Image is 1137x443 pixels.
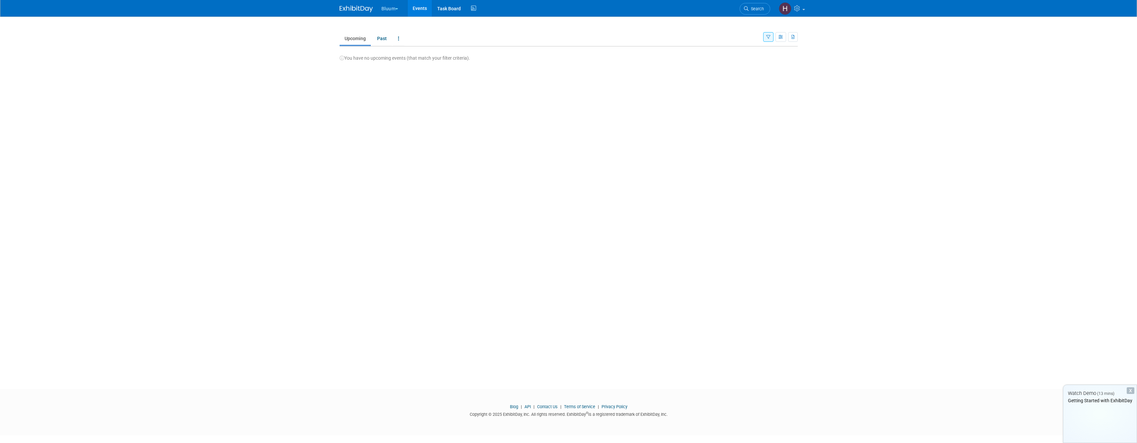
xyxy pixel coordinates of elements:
a: API [525,404,531,409]
span: Search [749,6,764,11]
a: Contact Us [537,404,558,409]
span: You have no upcoming events (that match your filter criteria). [340,55,470,61]
div: Dismiss [1127,387,1134,394]
a: Search [740,3,770,15]
span: | [519,404,524,409]
a: Terms of Service [564,404,595,409]
span: | [596,404,601,409]
span: | [532,404,536,409]
a: Blog [510,404,518,409]
img: ExhibitDay [340,6,373,12]
img: Heather Hughes [779,2,791,15]
span: (13 mins) [1097,391,1114,396]
a: Privacy Policy [602,404,627,409]
sup: ® [586,411,588,415]
div: Watch Demo [1063,390,1137,397]
span: | [559,404,563,409]
div: Getting Started with ExhibitDay [1063,397,1137,404]
a: Upcoming [340,32,371,45]
a: Past [372,32,392,45]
